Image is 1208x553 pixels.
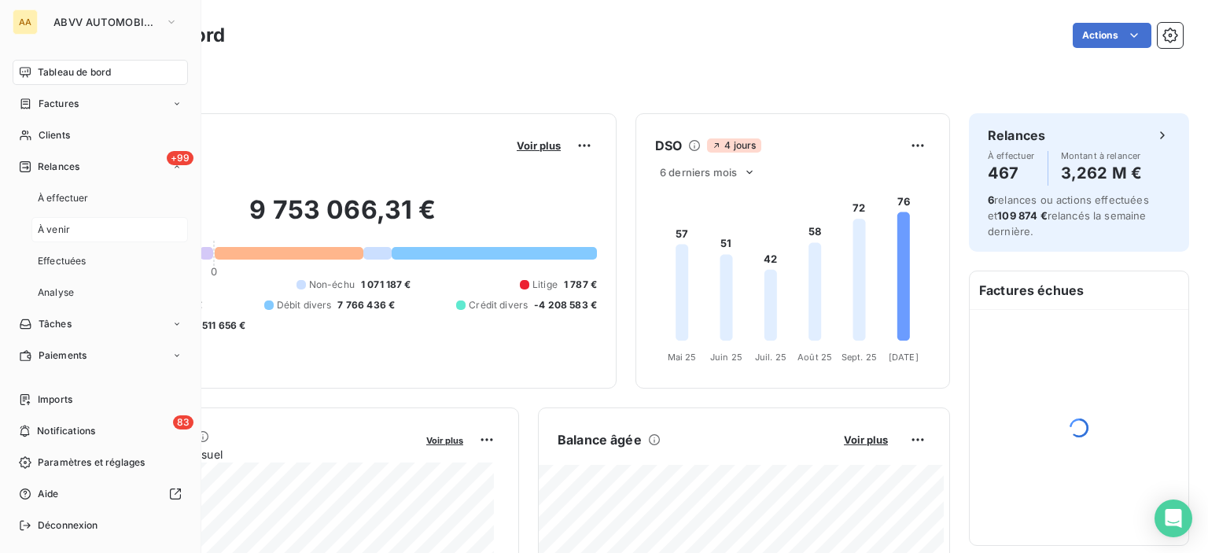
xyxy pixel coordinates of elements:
[337,298,395,312] span: 7 766 436 €
[422,433,468,447] button: Voir plus
[844,433,888,446] span: Voir plus
[668,352,697,363] tspan: Mai 25
[839,433,893,447] button: Voir plus
[710,352,742,363] tspan: Juin 25
[1061,160,1142,186] h4: 3,262 M €
[988,194,994,206] span: 6
[997,209,1047,222] span: 109 874 €
[197,319,246,333] span: -511 656 €
[988,126,1045,145] h6: Relances
[53,16,159,28] span: ABVV AUTOMOBILES
[361,278,411,292] span: 1 071 187 €
[655,136,682,155] h6: DSO
[211,265,217,278] span: 0
[512,138,565,153] button: Voir plus
[988,160,1035,186] h4: 467
[38,191,89,205] span: À effectuer
[1073,23,1151,48] button: Actions
[38,65,111,79] span: Tableau de bord
[39,97,79,111] span: Factures
[309,278,355,292] span: Non-échu
[558,430,642,449] h6: Balance âgée
[532,278,558,292] span: Litige
[38,518,98,533] span: Déconnexion
[517,139,561,152] span: Voir plus
[277,298,332,312] span: Débit divers
[755,352,786,363] tspan: Juil. 25
[970,271,1188,309] h6: Factures échues
[38,487,59,501] span: Aide
[38,455,145,470] span: Paramètres et réglages
[534,298,597,312] span: -4 208 583 €
[564,278,597,292] span: 1 787 €
[39,317,72,331] span: Tâches
[707,138,761,153] span: 4 jours
[38,286,74,300] span: Analyse
[988,151,1035,160] span: À effectuer
[889,352,919,363] tspan: [DATE]
[13,9,38,35] div: AA
[13,481,188,507] a: Aide
[797,352,832,363] tspan: Août 25
[469,298,528,312] span: Crédit divers
[39,128,70,142] span: Clients
[38,160,79,174] span: Relances
[89,446,415,463] span: Chiffre d'affaires mensuel
[842,352,877,363] tspan: Sept. 25
[38,223,70,237] span: À venir
[173,415,193,429] span: 83
[1155,500,1192,537] div: Open Intercom Messenger
[988,194,1149,238] span: relances ou actions effectuées et relancés la semaine dernière.
[39,348,87,363] span: Paiements
[38,254,87,268] span: Effectuées
[167,151,193,165] span: +99
[1061,151,1142,160] span: Montant à relancer
[37,424,95,438] span: Notifications
[426,435,463,446] span: Voir plus
[38,393,72,407] span: Imports
[89,194,597,241] h2: 9 753 066,31 €
[660,166,737,179] span: 6 derniers mois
